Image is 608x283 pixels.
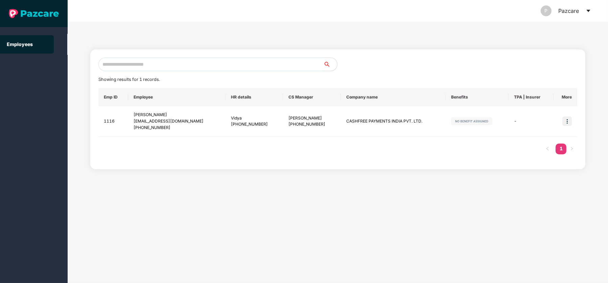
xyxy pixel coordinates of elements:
[341,106,446,137] td: CASHFREE PAYMENTS INDIA PVT. LTD.
[514,118,548,125] div: -
[231,121,278,128] div: [PHONE_NUMBER]
[98,88,128,106] th: Emp ID
[556,144,566,154] li: 1
[288,121,335,128] div: [PHONE_NUMBER]
[554,88,578,106] th: More
[586,8,591,14] span: caret-down
[134,118,220,125] div: [EMAIL_ADDRESS][DOMAIN_NAME]
[288,115,335,122] div: [PERSON_NAME]
[542,144,553,154] li: Previous Page
[7,41,33,47] a: Employees
[545,147,549,151] span: left
[323,62,337,67] span: search
[566,144,577,154] li: Next Page
[134,112,220,118] div: [PERSON_NAME]
[323,58,337,71] button: search
[566,144,577,154] button: right
[134,125,220,131] div: [PHONE_NUMBER]
[98,106,128,137] td: 1116
[128,88,226,106] th: Employee
[446,88,509,106] th: Benefits
[545,5,548,16] span: P
[570,147,574,151] span: right
[98,77,160,82] span: Showing results for 1 records.
[451,117,492,125] img: svg+xml;base64,PHN2ZyB4bWxucz0iaHR0cDovL3d3dy53My5vcmcvMjAwMC9zdmciIHdpZHRoPSIxMjIiIGhlaWdodD0iMj...
[509,88,554,106] th: TPA | Insurer
[341,88,446,106] th: Company name
[556,144,566,154] a: 1
[226,88,283,106] th: HR details
[283,88,341,106] th: CS Manager
[542,144,553,154] button: left
[562,116,572,126] img: icon
[231,115,278,122] div: Vidya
